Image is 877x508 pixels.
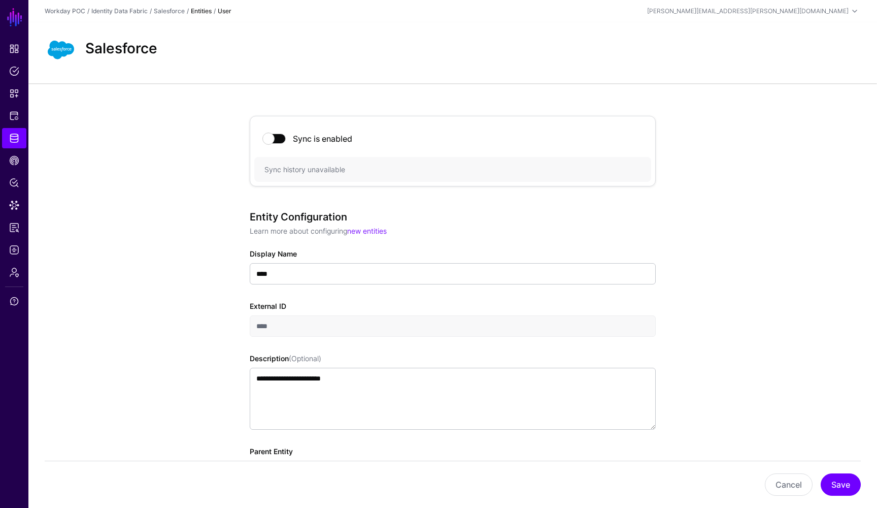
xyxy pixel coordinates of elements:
a: Admin [2,262,26,282]
span: Admin [9,267,19,277]
a: Protected Systems [2,106,26,126]
span: Policies [9,66,19,76]
span: Snippets [9,88,19,99]
p: Learn more about configuring [250,226,656,236]
span: Policy Lens [9,178,19,188]
span: (Optional) [289,354,321,363]
a: Snippets [2,83,26,104]
span: Data Lens [9,200,19,210]
strong: User [218,7,231,15]
a: new entities [347,227,387,235]
a: Reports [2,217,26,238]
span: CAEP Hub [9,155,19,166]
a: Dashboard [2,39,26,59]
div: / [212,7,218,16]
label: Display Name [250,248,297,259]
a: Workday POC [45,7,85,15]
a: Policies [2,61,26,81]
a: Identity Data Fabric [2,128,26,148]
a: Logs [2,240,26,260]
button: Save [821,473,861,496]
span: Reports [9,223,19,233]
div: Sync is enabled [287,134,352,144]
span: Identity Data Fabric [9,133,19,143]
a: Identity Data Fabric [91,7,148,15]
a: SGNL [6,6,23,28]
label: Parent Entity [250,446,293,457]
span: Support [9,296,19,306]
a: Salesforce [154,7,185,15]
label: External ID [250,301,286,311]
h2: Salesforce [85,40,157,57]
img: svg+xml;base64,PHN2ZyB3aWR0aD0iNjQiIGhlaWdodD0iNjQiIHZpZXdCb3g9IjAgMCA2NCA2NCIgZmlsbD0ibm9uZSIgeG... [45,33,77,65]
div: [PERSON_NAME][EMAIL_ADDRESS][PERSON_NAME][DOMAIN_NAME] [647,7,849,16]
h3: Entity Configuration [250,211,656,223]
div: / [148,7,154,16]
a: Data Lens [2,195,26,215]
div: / [185,7,191,16]
label: Description [250,353,321,364]
span: Sync history unavailable [264,165,345,174]
a: Policy Lens [2,173,26,193]
span: Dashboard [9,44,19,54]
span: Logs [9,245,19,255]
span: Protected Systems [9,111,19,121]
button: Cancel [765,473,813,496]
a: CAEP Hub [2,150,26,171]
strong: Entities [191,7,212,15]
div: / [85,7,91,16]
